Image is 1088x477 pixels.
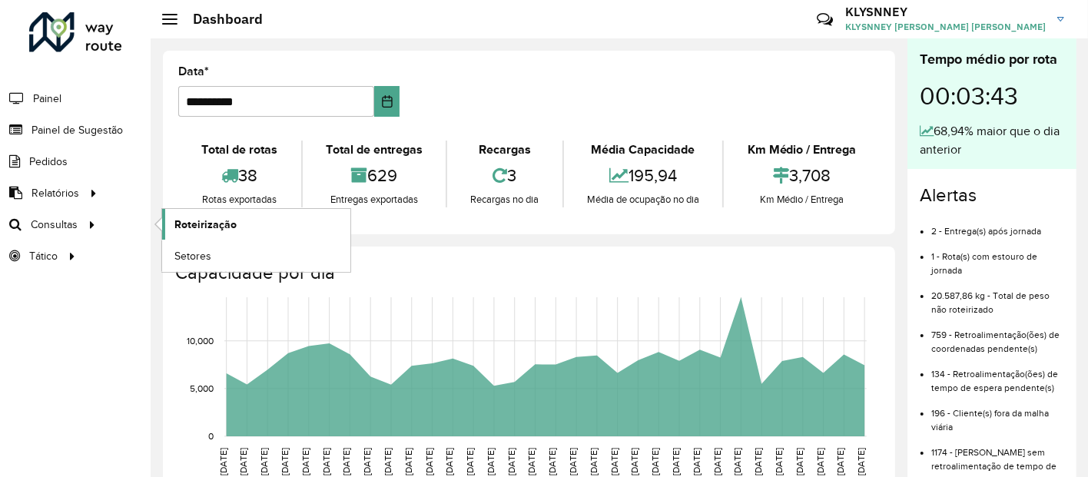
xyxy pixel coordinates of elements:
[845,5,1046,19] h3: KLYSNNEY
[162,209,350,240] a: Roteirização
[182,159,297,192] div: 38
[728,192,876,207] div: Km Médio / Entrega
[920,49,1064,70] div: Tempo médio por rota
[174,248,211,264] span: Setores
[568,159,719,192] div: 195,94
[178,62,209,81] label: Data
[794,448,804,475] text: [DATE]
[920,184,1064,207] h4: Alertas
[728,141,876,159] div: Km Médio / Entrega
[774,448,784,475] text: [DATE]
[175,262,880,284] h4: Capacidade por dia
[920,70,1064,122] div: 00:03:43
[403,448,413,475] text: [DATE]
[374,86,400,117] button: Choose Date
[280,448,290,475] text: [DATE]
[162,240,350,271] a: Setores
[609,448,619,475] text: [DATE]
[671,448,681,475] text: [DATE]
[29,248,58,264] span: Tático
[486,448,496,475] text: [DATE]
[589,448,599,475] text: [DATE]
[190,383,214,393] text: 5,000
[931,277,1064,316] li: 20.587,86 kg - Total de peso não roteirizado
[568,448,578,475] text: [DATE]
[931,238,1064,277] li: 1 - Rota(s) com estouro de jornada
[187,336,214,346] text: 10,000
[32,122,123,138] span: Painel de Sugestão
[692,448,702,475] text: [DATE]
[451,159,559,192] div: 3
[32,185,79,201] span: Relatórios
[307,192,443,207] div: Entregas exportadas
[362,448,372,475] text: [DATE]
[321,448,331,475] text: [DATE]
[444,448,454,475] text: [DATE]
[307,159,443,192] div: 629
[920,122,1064,159] div: 68,94% maior que o dia anterior
[931,213,1064,238] li: 2 - Entrega(s) após jornada
[177,11,263,28] h2: Dashboard
[808,3,841,36] a: Contato Rápido
[465,448,475,475] text: [DATE]
[218,448,228,475] text: [DATE]
[174,217,237,233] span: Roteirização
[208,431,214,441] text: 0
[29,154,68,170] span: Pedidos
[931,356,1064,395] li: 134 - Retroalimentação(ões) de tempo de espera pendente(s)
[931,395,1064,434] li: 196 - Cliente(s) fora da malha viária
[753,448,763,475] text: [DATE]
[836,448,846,475] text: [DATE]
[650,448,660,475] text: [DATE]
[568,192,719,207] div: Média de ocupação no dia
[568,141,719,159] div: Média Capacidade
[733,448,743,475] text: [DATE]
[31,217,78,233] span: Consultas
[712,448,722,475] text: [DATE]
[307,141,443,159] div: Total de entregas
[341,448,351,475] text: [DATE]
[259,448,269,475] text: [DATE]
[238,448,248,475] text: [DATE]
[728,159,876,192] div: 3,708
[856,448,866,475] text: [DATE]
[182,192,297,207] div: Rotas exportadas
[182,141,297,159] div: Total de rotas
[845,20,1046,34] span: KLYSNNEY [PERSON_NAME] [PERSON_NAME]
[383,448,393,475] text: [DATE]
[424,448,434,475] text: [DATE]
[506,448,516,475] text: [DATE]
[33,91,61,107] span: Painel
[527,448,537,475] text: [DATE]
[451,141,559,159] div: Recargas
[630,448,640,475] text: [DATE]
[931,316,1064,356] li: 759 - Retroalimentação(ões) de coordenadas pendente(s)
[815,448,825,475] text: [DATE]
[547,448,557,475] text: [DATE]
[300,448,310,475] text: [DATE]
[451,192,559,207] div: Recargas no dia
